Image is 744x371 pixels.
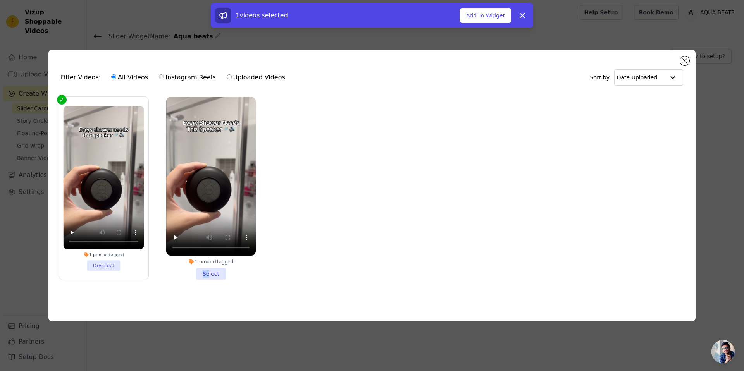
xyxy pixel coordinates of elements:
[460,8,511,23] button: Add To Widget
[61,69,289,86] div: Filter Videos:
[590,69,684,86] div: Sort by:
[226,72,286,82] label: Uploaded Videos
[711,340,735,363] a: Open chat
[680,56,689,65] button: Close modal
[158,72,216,82] label: Instagram Reels
[111,72,148,82] label: All Videos
[63,252,144,257] div: 1 product tagged
[236,12,288,19] span: 1 videos selected
[166,259,256,265] div: 1 product tagged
